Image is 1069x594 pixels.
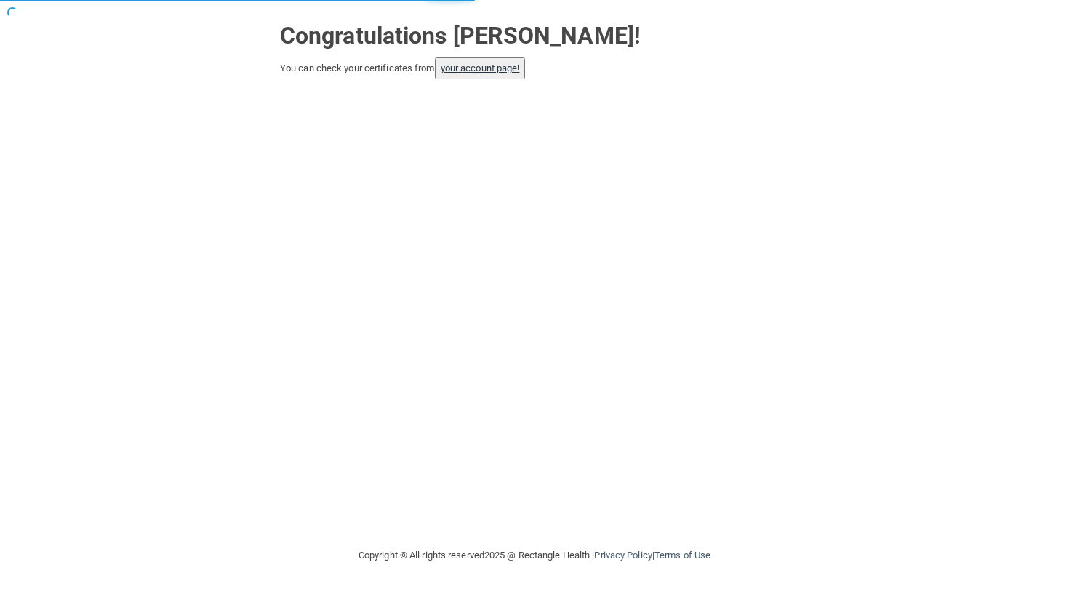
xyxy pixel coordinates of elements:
button: your account page! [435,57,526,79]
strong: Congratulations [PERSON_NAME]! [280,22,641,49]
div: You can check your certificates from [280,57,789,79]
a: your account page! [441,63,520,73]
a: Terms of Use [654,550,710,561]
div: Copyright © All rights reserved 2025 @ Rectangle Health | | [269,532,800,579]
a: Privacy Policy [594,550,652,561]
